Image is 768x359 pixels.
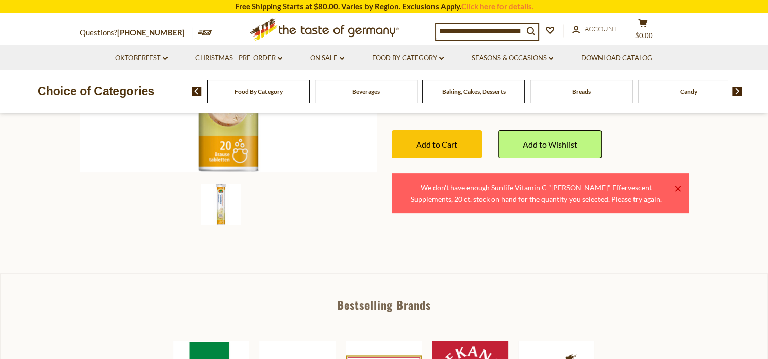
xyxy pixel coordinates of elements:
a: Beverages [352,88,380,95]
a: Add to Wishlist [498,130,602,158]
a: [PHONE_NUMBER] [117,28,185,37]
a: × [675,186,681,192]
img: next arrow [732,87,742,96]
a: Seasons & Occasions [472,53,553,64]
span: Add to Cart [416,139,457,149]
button: $0.00 [628,18,658,44]
a: Food By Category [372,53,444,64]
div: Bestselling Brands [1,299,767,310]
a: Candy [680,88,697,95]
a: Baking, Cakes, Desserts [442,88,506,95]
span: $0.00 [635,31,653,40]
button: Add to Cart [392,130,482,158]
a: Account [572,24,617,35]
span: Account [585,25,617,33]
div: We don't have enough Sunlife Vitamin C "[PERSON_NAME]" Effervescent Supplements, 20 ct. stock on ... [400,182,673,205]
a: Oktoberfest [115,53,168,64]
a: Food By Category [235,88,283,95]
img: Sunlife Vitamin C "Brause" Effervescent Supplements, 20 ct. [201,184,241,225]
p: Questions? [80,26,192,40]
a: On Sale [310,53,344,64]
a: Christmas - PRE-ORDER [195,53,282,64]
a: Breads [572,88,591,95]
img: previous arrow [192,87,202,96]
a: Click here for details. [461,2,533,11]
a: Download Catalog [581,53,652,64]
